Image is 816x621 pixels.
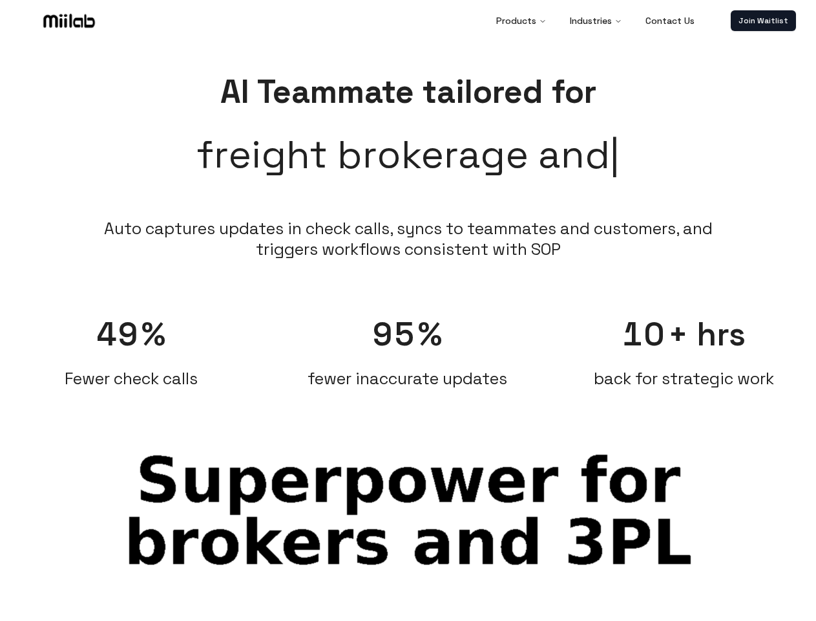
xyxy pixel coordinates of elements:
[668,314,746,355] span: + hrs
[486,8,557,34] button: Products
[220,71,596,113] span: AI Teammate tailored for
[635,8,705,34] a: Contact Us
[96,314,139,355] span: 49
[418,314,442,355] span: %
[97,218,719,259] li: Auto captures updates in check calls, syncs to teammates and customers, and triggers workflows co...
[486,8,705,34] nav: Main
[594,368,774,389] span: back for strategic work
[560,8,633,34] button: Industries
[373,314,415,355] span: 95
[21,11,118,30] a: Logo
[41,11,98,30] img: Logo
[196,125,620,184] span: freight brokerage and
[622,314,665,355] span: 10
[118,450,699,574] span: Superpower for brokers and 3PL
[308,368,507,389] span: fewer inaccurate updates
[141,314,165,355] span: %
[731,10,796,31] a: Join Waitlist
